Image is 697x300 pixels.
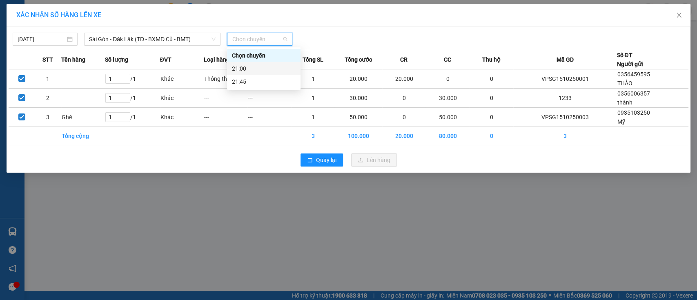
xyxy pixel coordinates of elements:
[470,69,513,89] td: 0
[617,80,632,87] span: THẢO
[160,69,204,89] td: Khác
[204,69,247,89] td: Thông thường
[42,55,53,64] span: STT
[204,55,229,64] span: Loại hàng
[676,12,682,18] span: close
[204,89,247,108] td: ---
[35,89,61,108] td: 2
[470,89,513,108] td: 0
[382,127,426,145] td: 20.000
[307,157,313,164] span: rollback
[232,77,296,86] div: 21:45
[482,55,501,64] span: Thu hộ
[400,55,408,64] span: CR
[4,35,56,62] li: VP VP [GEOGRAPHIC_DATA]
[513,127,617,145] td: 3
[444,55,451,64] span: CC
[335,108,382,127] td: 50.000
[204,108,247,127] td: ---
[160,55,171,64] span: ĐVT
[105,89,160,108] td: / 1
[61,127,105,145] td: Tổng cộng
[35,69,61,89] td: 1
[247,89,291,108] td: ---
[617,71,650,78] span: 0356459595
[247,108,291,127] td: ---
[426,108,470,127] td: 50.000
[513,89,617,108] td: 1233
[617,51,643,69] div: Số ĐT Người gửi
[61,55,85,64] span: Tên hàng
[513,108,617,127] td: VPSG1510250003
[35,108,61,127] td: 3
[232,64,296,73] div: 21:00
[232,51,296,60] div: Chọn chuyến
[227,49,301,62] div: Chọn chuyến
[105,55,128,64] span: Số lượng
[426,127,470,145] td: 80.000
[105,108,160,127] td: / 1
[617,99,632,106] span: thành
[4,4,118,20] li: Nhà xe Cút Kít
[291,127,335,145] td: 3
[470,108,513,127] td: 0
[61,108,105,127] td: Ghế
[335,69,382,89] td: 20.000
[232,33,287,45] span: Chọn chuyến
[303,55,323,64] span: Tổng SL
[316,156,336,164] span: Quay lại
[513,69,617,89] td: VPSG1510250001
[160,108,204,127] td: Khác
[16,11,101,19] span: XÁC NHẬN SỐ HÀNG LÊN XE
[351,153,397,167] button: uploadLên hàng
[335,89,382,108] td: 30.000
[345,55,372,64] span: Tổng cước
[382,89,426,108] td: 0
[617,90,650,97] span: 0356006357
[426,69,470,89] td: 0
[291,69,335,89] td: 1
[56,35,109,62] li: VP VP [GEOGRAPHIC_DATA]
[382,69,426,89] td: 20.000
[211,37,216,42] span: down
[617,109,650,116] span: 0935103250
[160,89,204,108] td: Khác
[426,89,470,108] td: 30.000
[291,89,335,108] td: 1
[382,108,426,127] td: 0
[18,35,65,44] input: 15/10/2025
[617,118,625,125] span: Mỹ
[470,127,513,145] td: 0
[105,69,160,89] td: / 1
[301,153,343,167] button: rollbackQuay lại
[89,33,216,45] span: Sài Gòn - Đăk Lăk (TĐ - BXMĐ Cũ - BMT)
[668,4,690,27] button: Close
[291,108,335,127] td: 1
[556,55,573,64] span: Mã GD
[335,127,382,145] td: 100.000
